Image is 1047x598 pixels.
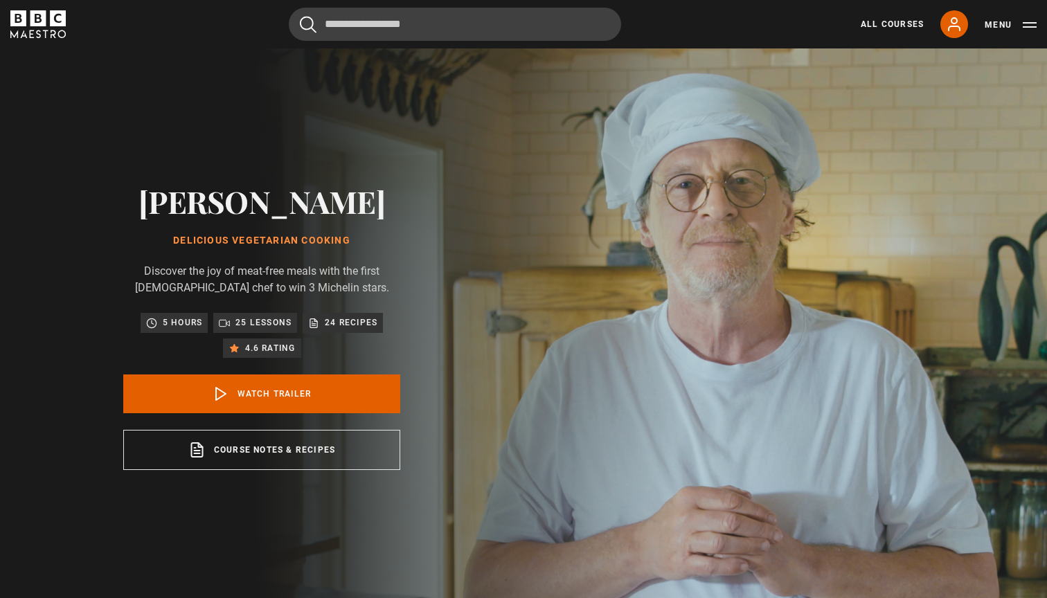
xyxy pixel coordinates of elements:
[245,341,296,355] p: 4.6 rating
[300,16,316,33] button: Submit the search query
[123,374,400,413] a: Watch Trailer
[861,18,924,30] a: All Courses
[163,316,202,329] p: 5 hours
[123,183,400,219] h2: [PERSON_NAME]
[985,18,1037,32] button: Toggle navigation
[123,430,400,470] a: Course notes & recipes
[123,263,400,296] p: Discover the joy of meat-free meals with the first [DEMOGRAPHIC_DATA] chef to win 3 Michelin stars.
[325,316,377,329] p: 24 recipes
[235,316,292,329] p: 25 lessons
[289,8,621,41] input: Search
[123,235,400,246] h1: Delicious Vegetarian Cooking
[10,10,66,38] svg: BBC Maestro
